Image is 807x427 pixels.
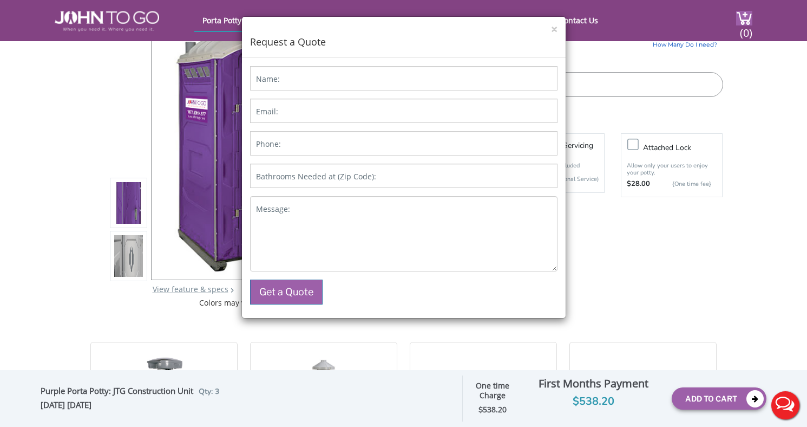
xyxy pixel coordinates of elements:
button: × [551,24,557,35]
button: Live Chat [764,384,807,427]
button: Get a Quote [250,280,323,305]
label: Name: [256,74,280,85]
label: Message: [256,204,290,215]
h4: Request a Quote [250,35,557,49]
label: Phone: [256,139,281,150]
label: Bathrooms Needed at (Zip Code): [256,171,376,182]
form: Contact form [242,58,566,318]
label: Email: [256,106,278,117]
